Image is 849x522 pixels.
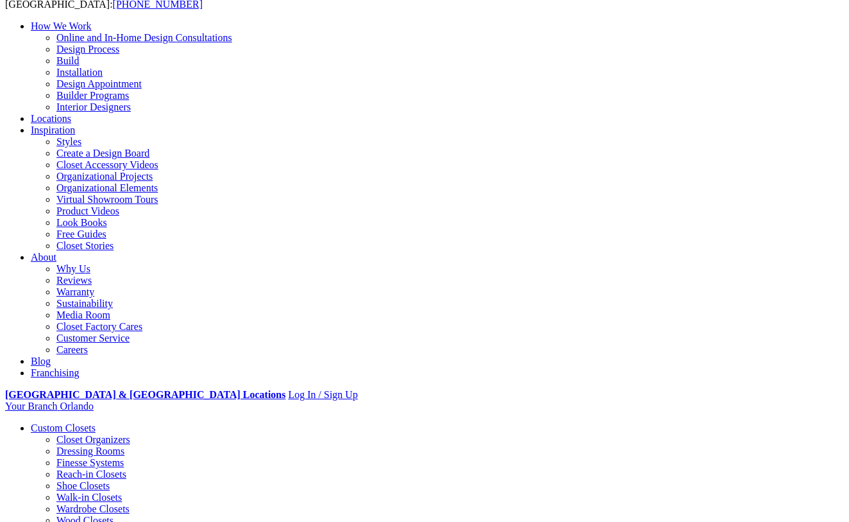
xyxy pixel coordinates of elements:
[56,217,107,228] a: Look Books
[31,356,51,367] a: Blog
[288,389,357,400] a: Log In / Sign Up
[31,125,75,135] a: Inspiration
[5,401,57,412] span: Your Branch
[56,78,142,89] a: Design Appointment
[56,101,131,112] a: Interior Designers
[56,446,124,457] a: Dressing Rooms
[56,55,80,66] a: Build
[56,469,126,480] a: Reach-in Closets
[56,67,103,78] a: Installation
[5,401,94,412] a: Your Branch Orlando
[56,309,110,320] a: Media Room
[56,44,119,55] a: Design Process
[31,21,92,31] a: How We Work
[56,344,88,355] a: Careers
[60,401,93,412] span: Orlando
[56,480,110,491] a: Shoe Closets
[56,298,113,309] a: Sustainability
[56,182,158,193] a: Organizational Elements
[56,286,94,297] a: Warranty
[31,422,96,433] a: Custom Closets
[56,194,158,205] a: Virtual Showroom Tours
[56,136,81,147] a: Styles
[56,333,130,344] a: Customer Service
[56,148,149,159] a: Create a Design Board
[56,492,122,503] a: Walk-in Closets
[56,90,129,101] a: Builder Programs
[56,263,90,274] a: Why Us
[31,113,71,124] a: Locations
[56,159,158,170] a: Closet Accessory Videos
[56,457,124,468] a: Finesse Systems
[56,434,130,445] a: Closet Organizers
[31,252,56,263] a: About
[56,275,92,286] a: Reviews
[56,240,113,251] a: Closet Stories
[56,32,232,43] a: Online and In-Home Design Consultations
[56,229,106,239] a: Free Guides
[56,171,153,182] a: Organizational Projects
[56,503,130,514] a: Wardrobe Closets
[31,367,80,378] a: Franchising
[56,205,119,216] a: Product Videos
[56,321,142,332] a: Closet Factory Cares
[5,389,285,400] a: [GEOGRAPHIC_DATA] & [GEOGRAPHIC_DATA] Locations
